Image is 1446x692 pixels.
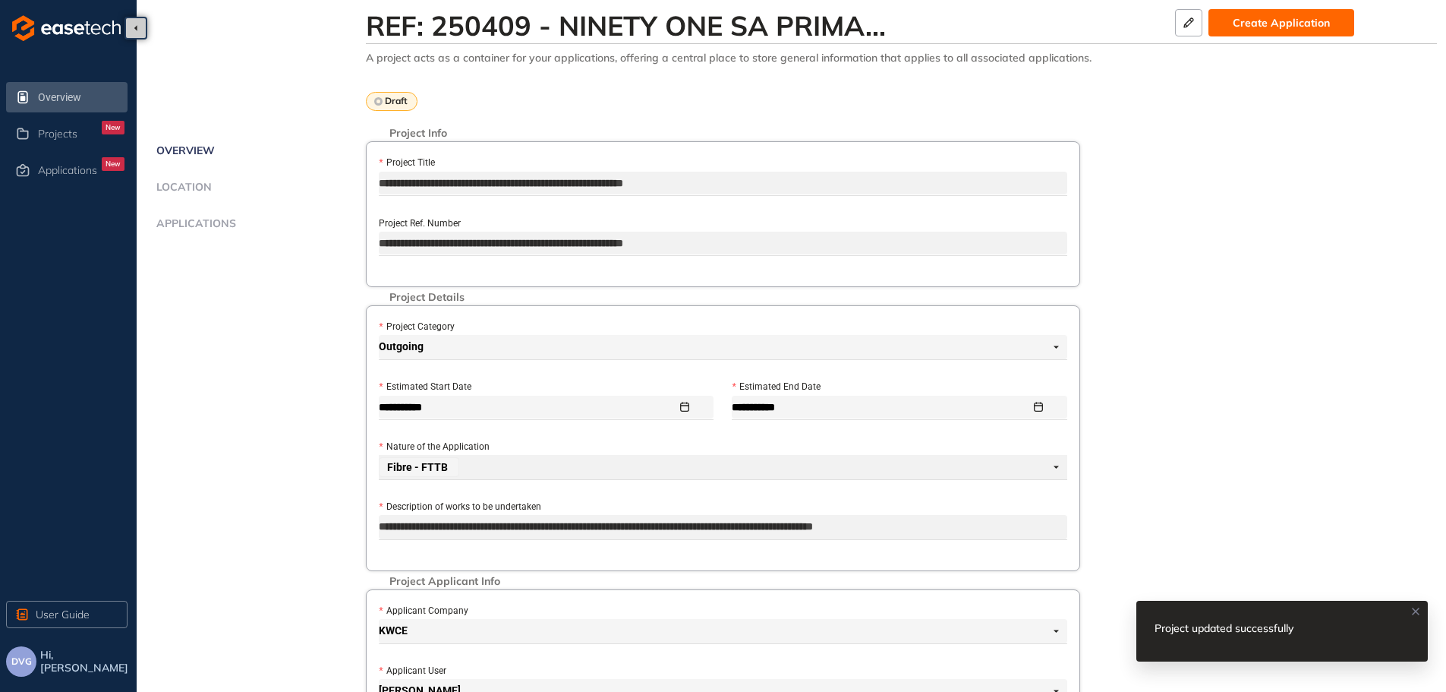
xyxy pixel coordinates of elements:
div: A project acts as a container for your applications, offering a central place to store general in... [366,52,1437,65]
label: Applicant Company [379,604,468,618]
button: Create Application [1208,9,1354,36]
div: New [102,157,124,171]
span: Draft [385,96,408,106]
label: Project Category [379,320,454,334]
input: Project Title [379,172,1067,194]
span: KWCE [379,619,1059,643]
div: REF: 250409 - NINETY ONE SA PRIMARY & SECONDARY LINK – CAPE TOWN [366,9,886,42]
span: Projects [38,128,77,141]
button: User Guide [6,601,128,628]
span: Project Details [382,291,472,304]
label: Applicant User [379,664,446,678]
img: logo [12,15,121,41]
input: Estimated Start Date [379,399,677,416]
div: New [102,121,124,134]
label: Estimated Start Date [379,380,471,394]
span: Project Info [382,127,455,140]
span: Overview [38,82,124,112]
span: Fibre - FTTB [387,462,448,472]
span: REF: 250409 - NINETY ONE SA PRIMA [366,8,865,43]
span: Applications [38,164,97,177]
span: Create Application [1233,14,1330,31]
div: Project updated successfully [1155,619,1312,637]
textarea: Description of works to be undertaken [379,515,1067,539]
button: DVG [6,646,36,677]
span: Fibre - FTTB [379,457,459,477]
span: Applications [152,217,236,230]
label: Nature of the Application [379,440,489,454]
span: Location [152,181,212,194]
span: Outgoing [379,335,1059,359]
span: ... [865,8,886,43]
label: Estimated End Date [732,380,820,394]
input: Estimated End Date [732,399,1030,416]
span: Hi, [PERSON_NAME] [40,649,131,675]
input: Project Ref. Number [379,232,1067,254]
span: DVG [11,656,32,667]
label: Description of works to be undertaken [379,500,540,514]
span: Project Applicant Info [382,575,508,588]
label: Project Ref. Number [379,216,461,231]
span: Overview [152,144,215,157]
label: Project Title [379,156,434,170]
span: User Guide [36,606,90,623]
